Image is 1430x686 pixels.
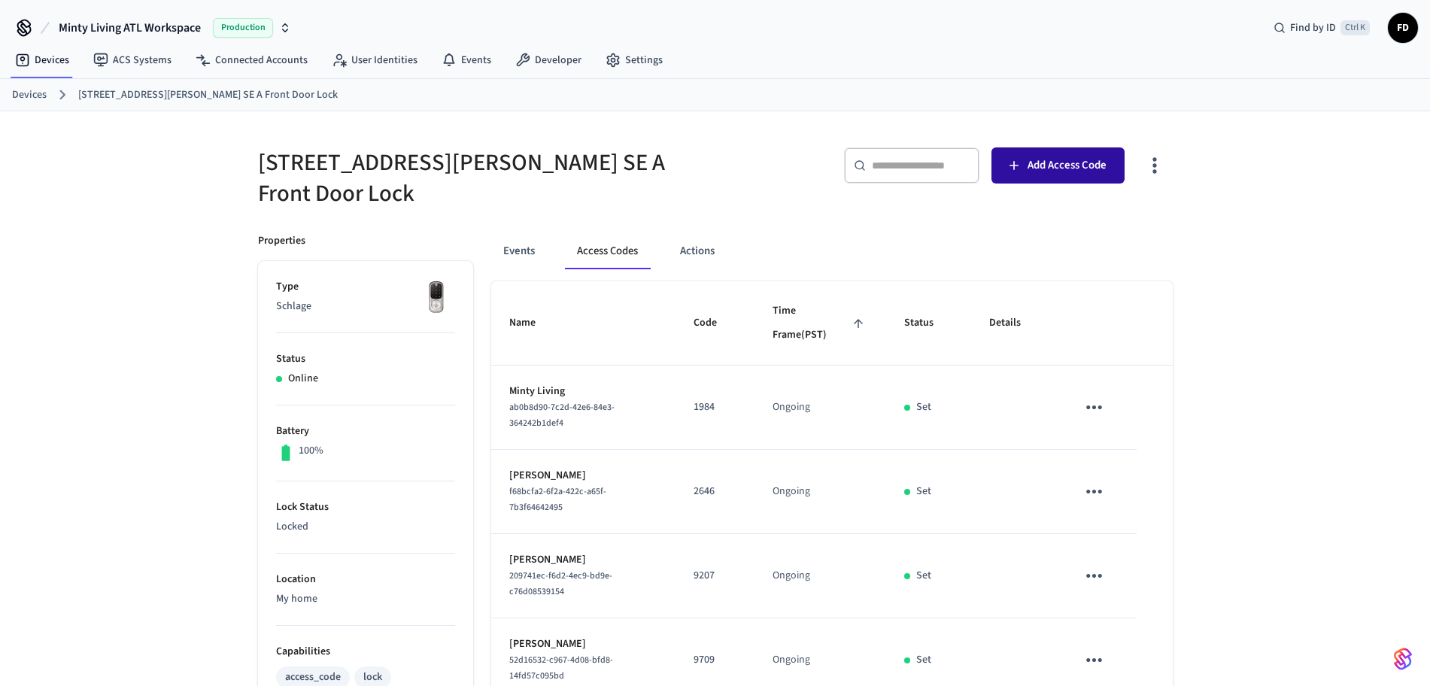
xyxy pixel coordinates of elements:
p: Lock Status [276,499,455,515]
span: f68bcfa2-6f2a-422c-a65f-7b3f64642495 [509,485,606,514]
td: Ongoing [754,534,886,618]
span: Details [989,311,1040,335]
a: Developer [503,47,594,74]
p: [PERSON_NAME] [509,552,657,568]
button: Events [491,233,547,269]
p: Status [276,351,455,367]
p: My home [276,591,455,607]
span: Code [694,311,736,335]
a: Devices [3,47,81,74]
a: [STREET_ADDRESS][PERSON_NAME] SE A Front Door Lock [78,87,338,103]
p: Schlage [276,299,455,314]
p: [PERSON_NAME] [509,468,657,484]
p: Set [916,652,931,668]
span: Name [509,311,555,335]
p: Capabilities [276,644,455,660]
span: Status [904,311,953,335]
button: Access Codes [565,233,650,269]
a: Connected Accounts [184,47,320,74]
h5: [STREET_ADDRESS][PERSON_NAME] SE A Front Door Lock [258,147,706,209]
span: Minty Living ATL Workspace [59,19,201,37]
span: 52d16532-c967-4d08-bfd8-14fd57c095bd [509,654,613,682]
div: ant example [491,233,1173,269]
span: Production [213,18,273,38]
button: Add Access Code [991,147,1125,184]
img: SeamLogoGradient.69752ec5.svg [1394,647,1412,671]
a: Settings [594,47,675,74]
td: Ongoing [754,450,886,534]
div: access_code [285,669,341,685]
span: Time Frame(PST) [773,299,868,347]
div: Find by IDCtrl K [1261,14,1382,41]
p: Battery [276,423,455,439]
p: Type [276,279,455,295]
a: Devices [12,87,47,103]
p: Online [288,371,318,387]
p: 1984 [694,399,736,415]
span: Ctrl K [1340,20,1370,35]
p: Locked [276,519,455,535]
p: Location [276,572,455,587]
p: 9709 [694,652,736,668]
p: Minty Living [509,384,657,399]
td: Ongoing [754,366,886,450]
p: 9207 [694,568,736,584]
p: Set [916,399,931,415]
p: Set [916,484,931,499]
p: Set [916,568,931,584]
p: [PERSON_NAME] [509,636,657,652]
a: User Identities [320,47,430,74]
img: Yale Assure Touchscreen Wifi Smart Lock, Satin Nickel, Front [417,279,455,317]
p: 2646 [694,484,736,499]
div: lock [363,669,382,685]
p: Properties [258,233,305,249]
p: 100% [299,443,323,459]
button: FD [1388,13,1418,43]
span: FD [1389,14,1416,41]
span: ab0b8d90-7c2d-42e6-84e3-364242b1def4 [509,401,615,430]
a: ACS Systems [81,47,184,74]
button: Actions [668,233,727,269]
span: Find by ID [1290,20,1336,35]
a: Events [430,47,503,74]
span: 209741ec-f6d2-4ec9-bd9e-c76d08539154 [509,569,612,598]
span: Add Access Code [1028,156,1107,175]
